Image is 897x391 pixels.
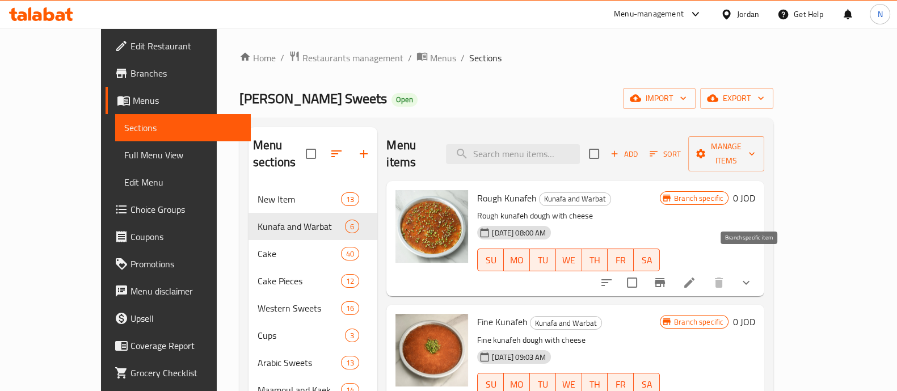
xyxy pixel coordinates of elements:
nav: breadcrumb [239,51,773,65]
span: N [877,8,882,20]
span: Select to update [620,271,644,295]
a: Home [239,51,276,65]
span: Sort items [642,145,688,163]
span: MO [508,252,525,268]
span: Rough Kunafeh [477,190,537,207]
span: Manage items [697,140,755,168]
span: Branches [130,66,242,80]
a: Promotions [106,250,251,278]
button: import [623,88,696,109]
a: Menu disclaimer [106,278,251,305]
span: Select section [582,142,606,166]
div: items [341,301,359,315]
h2: Menu sections [253,137,306,171]
h2: Menu items [386,137,432,171]
span: export [709,91,764,106]
a: Upsell [106,305,251,332]
span: Kunafa and Warbat [530,317,601,330]
span: SU [482,252,499,268]
button: Add [606,145,642,163]
span: Fine Kunafeh [477,313,528,330]
li: / [280,51,284,65]
span: 6 [346,221,359,232]
button: Branch-specific-item [646,269,673,296]
div: items [341,247,359,260]
span: Sections [124,121,242,134]
button: export [700,88,773,109]
span: Choice Groups [130,203,242,216]
button: MO [504,249,530,271]
span: Add item [606,145,642,163]
a: Edit menu item [683,276,696,289]
span: import [632,91,687,106]
span: Full Menu View [124,148,242,162]
span: 40 [342,249,359,259]
span: 13 [342,194,359,205]
span: Upsell [130,312,242,325]
div: Arabic Sweets13 [249,349,377,376]
span: FR [612,252,629,268]
span: Grocery Checklist [130,366,242,380]
span: Open [391,95,418,104]
p: Fine kunafeh dough with cheese [477,333,660,347]
span: New Item [258,192,341,206]
div: items [345,329,359,342]
span: Edit Restaurant [130,39,242,53]
span: SA [638,252,655,268]
span: Menu disclaimer [130,284,242,298]
img: Rough Kunafeh [395,190,468,263]
span: Restaurants management [302,51,403,65]
svg: Show Choices [739,276,753,289]
span: 12 [342,276,359,287]
div: Cake40 [249,240,377,267]
span: 3 [346,330,359,341]
input: search [446,144,580,164]
div: Kunafa and Warbat6 [249,213,377,240]
span: [PERSON_NAME] Sweets [239,86,387,111]
div: Kunafa and Warbat [530,316,602,330]
span: Kunafa and Warbat [540,192,610,205]
div: Kunafa and Warbat [539,192,611,206]
button: Sort [647,145,684,163]
span: WE [561,252,578,268]
button: Manage items [688,136,764,171]
span: [DATE] 08:00 AM [487,228,550,238]
a: Menus [416,51,456,65]
span: Sort sections [323,140,350,167]
button: sort-choices [593,269,620,296]
a: Coupons [106,223,251,250]
span: Sections [469,51,502,65]
span: Coverage Report [130,339,242,352]
button: SA [634,249,660,271]
li: / [408,51,412,65]
div: New Item13 [249,186,377,213]
span: Branch specific [669,317,728,327]
span: 13 [342,358,359,368]
span: Kunafa and Warbat [258,220,345,233]
a: Full Menu View [115,141,251,169]
span: Cups [258,329,345,342]
span: Select all sections [299,142,323,166]
span: Add [609,148,639,161]
span: TH [587,252,604,268]
li: / [461,51,465,65]
div: items [341,356,359,369]
button: TU [530,249,556,271]
div: Open [391,93,418,107]
div: Cake Pieces [258,274,341,288]
div: Western Sweets [258,301,341,315]
span: Arabic Sweets [258,356,341,369]
p: Rough kunafeh dough with cheese [477,209,660,223]
span: Cake [258,247,341,260]
a: Edit Restaurant [106,32,251,60]
a: Grocery Checklist [106,359,251,386]
button: delete [705,269,732,296]
button: WE [556,249,582,271]
span: TU [534,252,551,268]
h6: 0 JOD [733,314,755,330]
span: Sort [650,148,681,161]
